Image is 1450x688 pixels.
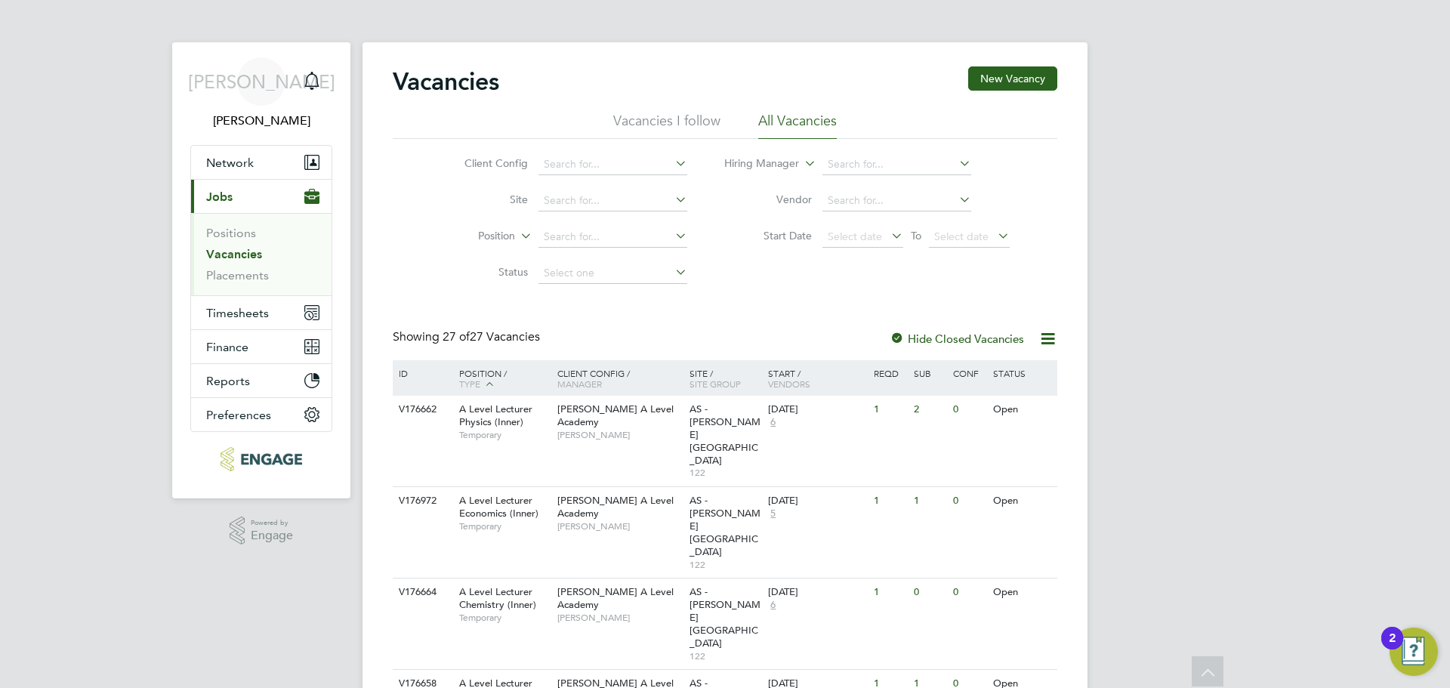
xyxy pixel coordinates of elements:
[206,247,262,261] a: Vacancies
[758,112,837,139] li: All Vacancies
[393,66,499,97] h2: Vacancies
[206,226,256,240] a: Positions
[557,403,674,428] span: [PERSON_NAME] A Level Academy
[441,193,528,206] label: Site
[251,517,293,529] span: Powered by
[989,578,1055,606] div: Open
[870,487,909,515] div: 1
[206,156,254,170] span: Network
[191,146,332,179] button: Network
[395,487,448,515] div: V176972
[538,263,687,284] input: Select one
[190,112,332,130] span: Jerin Aktar
[949,578,989,606] div: 0
[191,330,332,363] button: Finance
[393,329,543,345] div: Showing
[686,360,765,396] div: Site /
[557,585,674,611] span: [PERSON_NAME] A Level Academy
[190,447,332,471] a: Go to home page
[443,329,470,344] span: 27 of
[949,396,989,424] div: 0
[428,229,515,244] label: Position
[910,487,949,515] div: 1
[557,520,682,532] span: [PERSON_NAME]
[910,360,949,386] div: Sub
[906,226,926,245] span: To
[251,529,293,542] span: Engage
[557,494,674,520] span: [PERSON_NAME] A Level Academy
[538,190,687,211] input: Search for...
[690,403,760,467] span: AS - [PERSON_NAME][GEOGRAPHIC_DATA]
[188,72,335,91] span: [PERSON_NAME]
[822,190,971,211] input: Search for...
[725,229,812,242] label: Start Date
[172,42,350,498] nav: Main navigation
[890,332,1024,346] label: Hide Closed Vacancies
[191,364,332,397] button: Reports
[206,408,271,422] span: Preferences
[690,467,761,479] span: 122
[191,398,332,431] button: Preferences
[206,268,269,282] a: Placements
[206,190,233,204] span: Jobs
[712,156,799,171] label: Hiring Manager
[690,378,741,390] span: Site Group
[989,487,1055,515] div: Open
[554,360,686,396] div: Client Config /
[191,296,332,329] button: Timesheets
[910,396,949,424] div: 2
[459,378,480,390] span: Type
[395,396,448,424] div: V176662
[870,578,909,606] div: 1
[822,154,971,175] input: Search for...
[206,306,269,320] span: Timesheets
[206,374,250,388] span: Reports
[441,156,528,170] label: Client Config
[459,403,532,428] span: A Level Lecturer Physics (Inner)
[949,487,989,515] div: 0
[191,180,332,213] button: Jobs
[557,378,602,390] span: Manager
[989,396,1055,424] div: Open
[557,612,682,624] span: [PERSON_NAME]
[768,599,778,612] span: 6
[395,360,448,386] div: ID
[395,578,448,606] div: V176664
[768,586,866,599] div: [DATE]
[949,360,989,386] div: Conf
[459,494,538,520] span: A Level Lecturer Economics (Inner)
[191,213,332,295] div: Jobs
[910,578,949,606] div: 0
[459,520,550,532] span: Temporary
[538,154,687,175] input: Search for...
[190,57,332,130] a: [PERSON_NAME][PERSON_NAME]
[557,429,682,441] span: [PERSON_NAME]
[989,360,1055,386] div: Status
[690,559,761,571] span: 122
[690,494,760,558] span: AS - [PERSON_NAME][GEOGRAPHIC_DATA]
[768,378,810,390] span: Vendors
[443,329,540,344] span: 27 Vacancies
[828,230,882,243] span: Select date
[459,585,536,611] span: A Level Lecturer Chemistry (Inner)
[968,66,1057,91] button: New Vacancy
[870,360,909,386] div: Reqd
[934,230,989,243] span: Select date
[768,403,866,416] div: [DATE]
[768,416,778,429] span: 6
[459,429,550,441] span: Temporary
[441,265,528,279] label: Status
[221,447,301,471] img: morganhunt-logo-retina.png
[764,360,870,396] div: Start /
[690,650,761,662] span: 122
[538,227,687,248] input: Search for...
[613,112,720,139] li: Vacancies I follow
[870,396,909,424] div: 1
[768,495,866,508] div: [DATE]
[206,340,248,354] span: Finance
[725,193,812,206] label: Vendor
[448,360,554,398] div: Position /
[768,508,778,520] span: 5
[690,585,760,649] span: AS - [PERSON_NAME][GEOGRAPHIC_DATA]
[1389,638,1396,658] div: 2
